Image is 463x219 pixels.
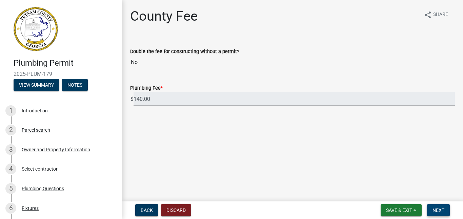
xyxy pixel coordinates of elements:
span: $ [130,92,134,106]
button: View Summary [14,79,59,91]
button: Next [427,204,450,216]
div: Plumbing Questions [22,186,64,191]
h1: County Fee [130,8,198,24]
div: 1 [5,105,16,116]
label: Plumbing Fee [130,86,163,91]
i: share [424,11,432,19]
span: 2025-PLUM-179 [14,71,108,77]
h4: Plumbing Permit [14,58,117,68]
div: 3 [5,144,16,155]
div: Fixtures [22,206,39,211]
wm-modal-confirm: Summary [14,83,59,88]
button: Save & Exit [381,204,422,216]
span: Back [141,207,153,213]
wm-modal-confirm: Notes [62,83,88,88]
div: 5 [5,183,16,194]
button: Back [135,204,158,216]
div: Owner and Property Information [22,147,90,152]
span: Next [432,207,444,213]
div: 4 [5,163,16,174]
span: Share [433,11,448,19]
div: 6 [5,203,16,214]
div: Introduction [22,108,48,113]
div: 2 [5,125,16,135]
button: shareShare [418,8,454,21]
div: Parcel search [22,128,50,132]
img: Putnam County, Georgia [14,7,58,51]
button: Notes [62,79,88,91]
button: Discard [161,204,191,216]
span: Save & Exit [386,207,412,213]
div: Select contractor [22,167,58,171]
label: Double the fee for constructing without a permit? [130,49,239,54]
